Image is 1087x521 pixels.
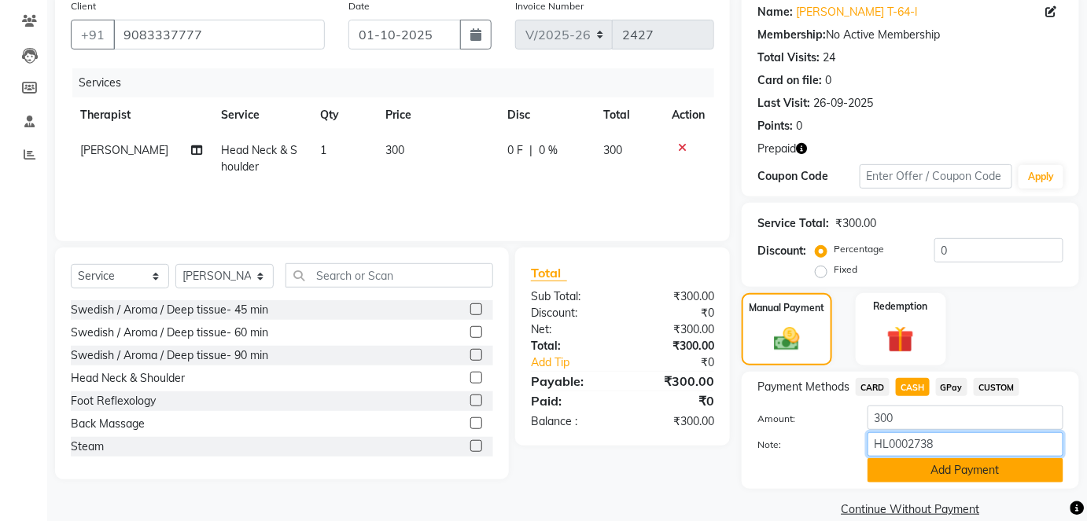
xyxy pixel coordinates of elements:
[71,438,104,455] div: Steam
[745,501,1076,518] a: Continue Without Payment
[757,27,826,43] div: Membership:
[757,141,796,157] span: Prepaid
[603,143,622,157] span: 300
[796,4,917,20] a: [PERSON_NAME] T-64-l
[868,458,1063,482] button: Add Payment
[874,299,928,314] label: Redemption
[813,95,873,112] div: 26-09-2025
[71,393,156,409] div: Foot Reflexology
[80,143,168,157] span: [PERSON_NAME]
[757,27,1063,43] div: No Active Membership
[519,338,623,354] div: Total:
[834,242,884,256] label: Percentage
[757,4,793,20] div: Name:
[823,50,835,66] div: 24
[519,354,639,371] a: Add Tip
[113,20,325,50] input: Search by Name/Mobile/Email/Code
[757,215,829,232] div: Service Total:
[868,432,1063,457] input: Add Note
[72,68,726,97] div: Services
[519,391,623,410] div: Paid:
[879,323,923,357] img: _gift.svg
[222,143,298,174] span: Head Neck & Shoulder
[825,72,831,89] div: 0
[746,438,856,452] label: Note:
[796,118,802,134] div: 0
[757,118,793,134] div: Points:
[896,378,930,396] span: CASH
[622,305,726,321] div: ₹0
[757,72,822,89] div: Card on file:
[498,97,595,133] th: Disc
[594,97,662,133] th: Total
[1019,165,1063,189] button: Apply
[936,378,968,396] span: GPay
[71,20,115,50] button: +91
[71,97,212,133] th: Therapist
[757,95,810,112] div: Last Visit:
[71,416,145,432] div: Back Massage
[385,143,404,157] span: 300
[622,391,726,410] div: ₹0
[757,50,820,66] div: Total Visits:
[519,288,623,305] div: Sub Total:
[622,413,726,430] div: ₹300.00
[746,412,856,426] label: Amount:
[868,405,1063,430] input: Amount
[212,97,311,133] th: Service
[622,321,726,338] div: ₹300.00
[834,262,857,277] label: Fixed
[856,378,890,396] span: CARD
[519,305,623,321] div: Discount:
[320,143,326,157] span: 1
[622,372,726,391] div: ₹300.00
[311,97,376,133] th: Qty
[71,347,268,364] div: Swedish / Aroma / Deep tissue- 90 min
[622,288,726,305] div: ₹300.00
[835,215,876,232] div: ₹300.00
[519,413,623,430] div: Balance :
[662,97,714,133] th: Action
[519,372,623,391] div: Payable:
[539,142,558,159] span: 0 %
[860,164,1013,189] input: Enter Offer / Coupon Code
[71,325,268,341] div: Swedish / Aroma / Deep tissue- 60 min
[71,370,185,387] div: Head Neck & Shoulder
[376,97,497,133] th: Price
[639,354,726,371] div: ₹0
[757,379,849,395] span: Payment Methods
[507,142,523,159] span: 0 F
[749,301,824,315] label: Manual Payment
[71,302,268,318] div: Swedish / Aroma / Deep tissue- 45 min
[757,243,806,259] div: Discount:
[529,142,532,159] span: |
[531,265,567,281] span: Total
[766,325,808,354] img: _cash.svg
[622,338,726,354] div: ₹300.00
[519,321,623,338] div: Net:
[974,378,1019,396] span: CUSTOM
[286,263,493,288] input: Search or Scan
[757,168,860,185] div: Coupon Code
